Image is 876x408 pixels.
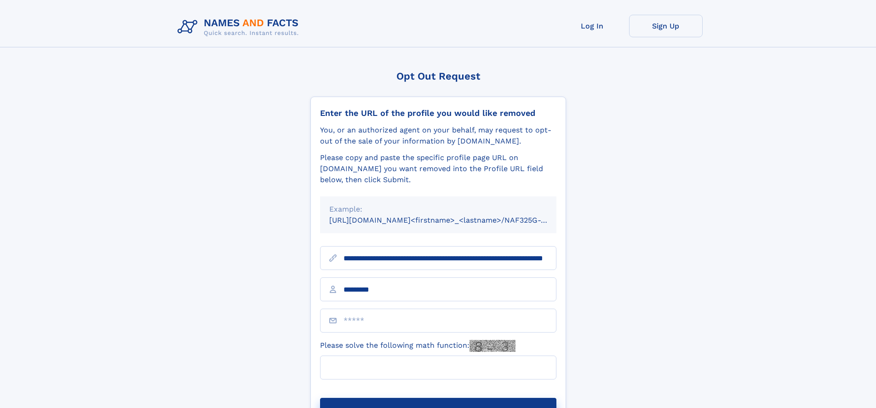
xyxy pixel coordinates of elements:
label: Please solve the following math function: [320,340,515,352]
div: Example: [329,204,547,215]
img: Logo Names and Facts [174,15,306,40]
div: Please copy and paste the specific profile page URL on [DOMAIN_NAME] you want removed into the Pr... [320,152,556,185]
div: You, or an authorized agent on your behalf, may request to opt-out of the sale of your informatio... [320,125,556,147]
a: Sign Up [629,15,703,37]
small: [URL][DOMAIN_NAME]<firstname>_<lastname>/NAF325G-xxxxxxxx [329,216,574,224]
div: Opt Out Request [310,70,566,82]
div: Enter the URL of the profile you would like removed [320,108,556,118]
a: Log In [555,15,629,37]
